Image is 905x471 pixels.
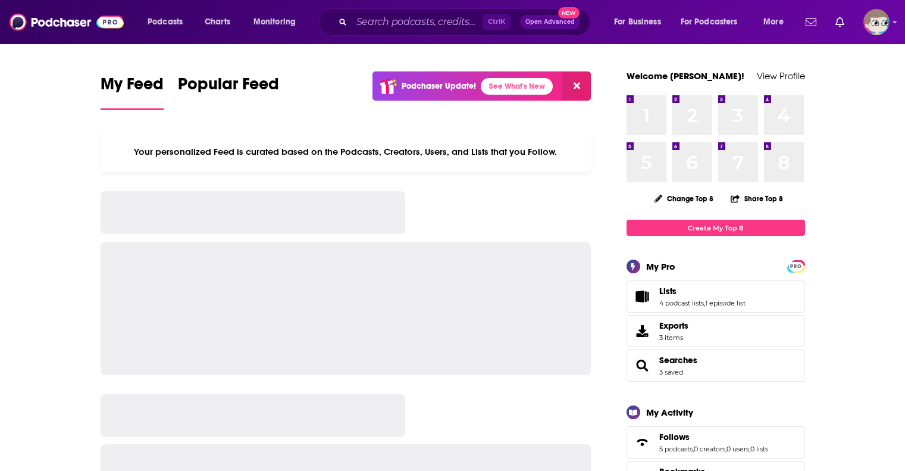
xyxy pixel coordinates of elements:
button: Share Top 8 [730,187,784,210]
span: Lists [659,286,677,297]
div: My Pro [646,261,675,272]
a: Follows [631,434,655,451]
a: 0 lists [750,445,768,453]
span: Lists [627,280,805,313]
a: See What's New [481,78,553,95]
span: , [725,445,726,453]
span: New [558,7,580,18]
span: , [749,445,750,453]
span: Monitoring [253,14,296,30]
span: For Business [614,14,661,30]
button: open menu [755,13,798,32]
span: Follows [627,426,805,458]
span: Exports [659,320,688,331]
span: 3 items [659,333,688,342]
a: Show notifications dropdown [801,12,821,32]
a: View Profile [757,70,805,82]
a: 4 podcast lists [659,299,704,307]
a: Follows [659,432,768,442]
span: , [704,299,705,307]
button: Show profile menu [863,9,890,35]
span: Logged in as JeremyBonds [863,9,890,35]
div: My Activity [646,407,693,418]
div: Your personalized Feed is curated based on the Podcasts, Creators, Users, and Lists that you Follow. [101,132,591,172]
img: User Profile [863,9,890,35]
a: Searches [659,355,697,366]
a: Welcome [PERSON_NAME]! [627,70,744,82]
button: open menu [606,13,676,32]
span: Popular Feed [178,74,279,101]
span: , [693,445,694,453]
span: Ctrl K [483,14,511,30]
span: My Feed [101,74,164,101]
a: Lists [659,286,746,297]
p: Podchaser Update! [402,81,476,91]
a: 1 episode list [705,299,746,307]
span: Charts [205,14,230,30]
a: 5 podcasts [659,445,693,453]
a: 0 creators [694,445,725,453]
input: Search podcasts, credits, & more... [352,13,483,32]
button: open menu [673,13,755,32]
a: Popular Feed [178,74,279,110]
button: Change Top 8 [647,191,721,206]
span: Exports [631,323,655,339]
span: PRO [789,262,803,271]
button: Open AdvancedNew [520,15,580,29]
a: Show notifications dropdown [831,12,849,32]
a: Searches [631,357,655,374]
span: For Podcasters [681,14,738,30]
a: My Feed [101,74,164,110]
a: Charts [197,13,237,32]
a: 3 saved [659,368,683,376]
span: Open Advanced [525,19,575,25]
button: open menu [139,13,198,32]
img: Podchaser - Follow, Share and Rate Podcasts [10,11,124,33]
button: open menu [245,13,311,32]
a: Exports [627,315,805,347]
div: Search podcasts, credits, & more... [330,8,602,36]
a: PRO [789,261,803,270]
a: Create My Top 8 [627,220,805,236]
a: Lists [631,288,655,305]
span: More [763,14,784,30]
span: Podcasts [148,14,183,30]
a: 0 users [726,445,749,453]
span: Follows [659,432,690,442]
span: Searches [627,350,805,382]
